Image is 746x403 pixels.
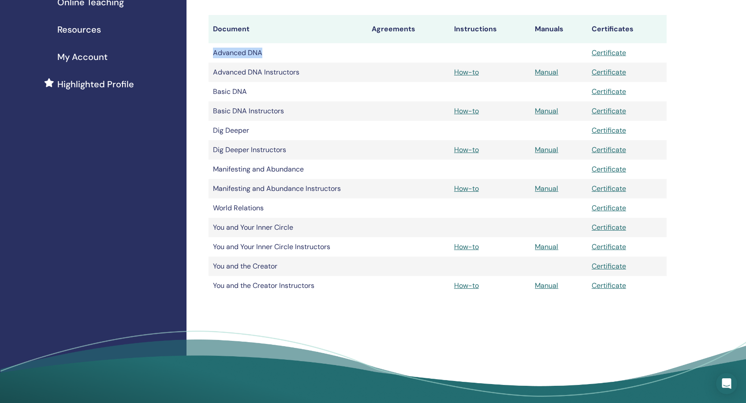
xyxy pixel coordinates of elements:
[592,126,626,135] a: Certificate
[209,140,367,160] td: Dig Deeper Instructors
[57,50,108,63] span: My Account
[454,67,479,77] a: How-to
[530,15,587,43] th: Manuals
[535,67,558,77] a: Manual
[592,281,626,290] a: Certificate
[209,82,367,101] td: Basic DNA
[592,242,626,251] a: Certificate
[454,145,479,154] a: How-to
[209,121,367,140] td: Dig Deeper
[209,237,367,257] td: You and Your Inner Circle Instructors
[535,106,558,116] a: Manual
[57,78,134,91] span: Highlighted Profile
[592,145,626,154] a: Certificate
[209,63,367,82] td: Advanced DNA Instructors
[716,373,737,394] div: Open Intercom Messenger
[209,218,367,237] td: You and Your Inner Circle
[587,15,667,43] th: Certificates
[592,67,626,77] a: Certificate
[209,198,367,218] td: World Relations
[367,15,450,43] th: Agreements
[57,23,101,36] span: Resources
[592,87,626,96] a: Certificate
[454,281,479,290] a: How-to
[592,106,626,116] a: Certificate
[592,48,626,57] a: Certificate
[535,145,558,154] a: Manual
[450,15,530,43] th: Instructions
[592,203,626,213] a: Certificate
[209,257,367,276] td: You and the Creator
[535,242,558,251] a: Manual
[454,242,479,251] a: How-to
[454,106,479,116] a: How-to
[592,164,626,174] a: Certificate
[209,43,367,63] td: Advanced DNA
[209,276,367,295] td: You and the Creator Instructors
[209,101,367,121] td: Basic DNA Instructors
[535,184,558,193] a: Manual
[592,184,626,193] a: Certificate
[592,223,626,232] a: Certificate
[209,160,367,179] td: Manifesting and Abundance
[209,15,367,43] th: Document
[209,179,367,198] td: Manifesting and Abundance Instructors
[454,184,479,193] a: How-to
[535,281,558,290] a: Manual
[592,261,626,271] a: Certificate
